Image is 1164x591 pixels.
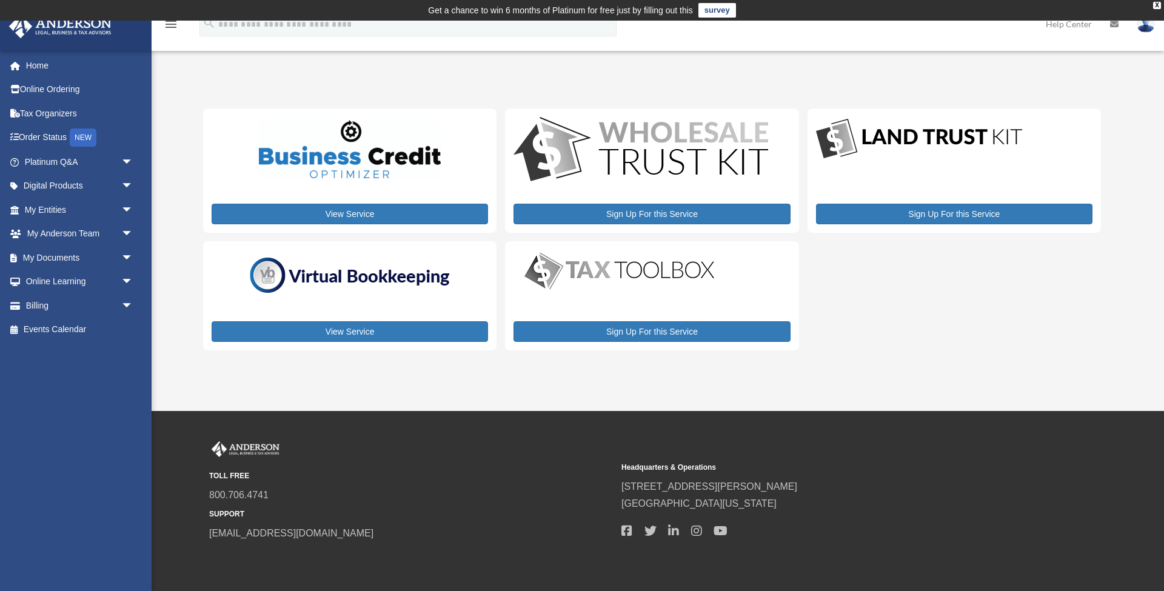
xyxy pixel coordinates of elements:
[8,78,152,102] a: Online Ordering
[121,198,145,222] span: arrow_drop_down
[513,204,790,224] a: Sign Up For this Service
[513,250,726,292] img: taxtoolbox_new-1.webp
[70,129,96,147] div: NEW
[8,222,152,246] a: My Anderson Teamarrow_drop_down
[816,204,1092,224] a: Sign Up For this Service
[121,150,145,175] span: arrow_drop_down
[8,150,152,174] a: Platinum Q&Aarrow_drop_down
[8,53,152,78] a: Home
[202,16,216,30] i: search
[621,461,1025,474] small: Headquarters & Operations
[621,481,797,492] a: [STREET_ADDRESS][PERSON_NAME]
[212,321,488,342] a: View Service
[8,101,152,125] a: Tax Organizers
[164,21,178,32] a: menu
[121,293,145,318] span: arrow_drop_down
[209,470,613,482] small: TOLL FREE
[209,528,373,538] a: [EMAIL_ADDRESS][DOMAIN_NAME]
[209,508,613,521] small: SUPPORT
[121,270,145,295] span: arrow_drop_down
[209,441,282,457] img: Anderson Advisors Platinum Portal
[209,490,269,500] a: 800.706.4741
[698,3,736,18] a: survey
[8,198,152,222] a: My Entitiesarrow_drop_down
[8,174,145,198] a: Digital Productsarrow_drop_down
[1153,2,1161,9] div: close
[121,174,145,199] span: arrow_drop_down
[816,117,1022,161] img: LandTrust_lgo-1.jpg
[8,245,152,270] a: My Documentsarrow_drop_down
[5,15,115,38] img: Anderson Advisors Platinum Portal
[121,245,145,270] span: arrow_drop_down
[121,222,145,247] span: arrow_drop_down
[513,321,790,342] a: Sign Up For this Service
[8,318,152,342] a: Events Calendar
[164,17,178,32] i: menu
[513,117,768,184] img: WS-Trust-Kit-lgo-1.jpg
[8,293,152,318] a: Billingarrow_drop_down
[8,125,152,150] a: Order StatusNEW
[621,498,777,509] a: [GEOGRAPHIC_DATA][US_STATE]
[428,3,693,18] div: Get a chance to win 6 months of Platinum for free just by filling out this
[212,204,488,224] a: View Service
[8,270,152,294] a: Online Learningarrow_drop_down
[1137,15,1155,33] img: User Pic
